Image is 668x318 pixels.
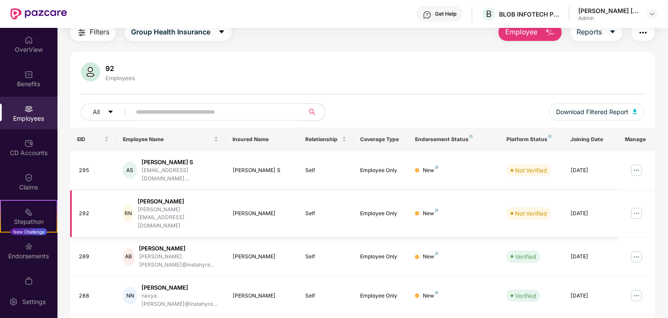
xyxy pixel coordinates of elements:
div: Self [306,292,347,300]
div: Platform Status [506,136,557,143]
button: search [304,103,325,121]
div: Self [306,253,347,261]
div: 289 [79,253,109,261]
div: Employee Only [361,292,401,300]
div: BLOB INFOTECH PVT LTD [499,10,560,18]
img: svg+xml;base64,PHN2ZyBpZD0iTXlfT3JkZXJzIiBkYXRhLW5hbWU9Ik15IE9yZGVycyIgeG1sbnM9Imh0dHA6Ly93d3cudz... [24,277,33,285]
div: 295 [79,166,109,175]
button: Download Filtered Report [549,103,644,121]
div: New [423,166,439,175]
div: [EMAIL_ADDRESS][DOMAIN_NAME]... [142,166,219,183]
div: [DATE] [570,166,611,175]
div: [PERSON_NAME] [PERSON_NAME] [PERSON_NAME] Devi [578,7,639,15]
th: Coverage Type [354,128,408,151]
img: svg+xml;base64,PHN2ZyB4bWxucz0iaHR0cDovL3d3dy53My5vcmcvMjAwMC9zdmciIHdpZHRoPSI4IiBoZWlnaHQ9IjgiIH... [435,252,439,255]
th: EID [70,128,116,151]
img: svg+xml;base64,PHN2ZyBpZD0iSGVscC0zMngzMiIgeG1sbnM9Imh0dHA6Ly93d3cudzMub3JnLzIwMDAvc3ZnIiB3aWR0aD... [423,10,432,19]
span: Group Health Insurance [131,27,210,37]
img: svg+xml;base64,PHN2ZyB4bWxucz0iaHR0cDovL3d3dy53My5vcmcvMjAwMC9zdmciIHdpZHRoPSI4IiBoZWlnaHQ9IjgiIH... [435,166,439,169]
th: Joining Date [563,128,618,151]
span: caret-down [609,28,616,36]
img: svg+xml;base64,PHN2ZyB4bWxucz0iaHR0cDovL3d3dy53My5vcmcvMjAwMC9zdmciIHdpZHRoPSIyNCIgaGVpZ2h0PSIyNC... [638,27,648,38]
button: Allcaret-down [81,103,134,121]
div: 292 [79,210,109,218]
div: Verified [515,291,536,300]
img: New Pazcare Logo [10,8,67,20]
div: New [423,253,439,261]
span: Employee Name [123,136,212,143]
div: New Challenge [10,228,47,235]
div: [DATE] [570,253,611,261]
span: All [93,107,100,117]
div: Not Verified [515,166,547,175]
div: Employee Only [361,210,401,218]
div: [DATE] [570,210,611,218]
th: Relationship [299,128,354,151]
div: [DATE] [570,292,611,300]
div: Not Verified [515,209,547,218]
th: Manage [618,128,655,151]
div: [PERSON_NAME][EMAIL_ADDRESS][DOMAIN_NAME] [138,206,219,230]
img: manageButton [630,289,644,303]
div: Self [306,210,347,218]
div: Verified [515,252,536,261]
img: svg+xml;base64,PHN2ZyB4bWxucz0iaHR0cDovL3d3dy53My5vcmcvMjAwMC9zdmciIHhtbG5zOnhsaW5rPSJodHRwOi8vd3... [81,62,100,81]
div: RN [123,205,133,222]
div: Employee Only [361,166,401,175]
img: svg+xml;base64,PHN2ZyB4bWxucz0iaHR0cDovL3d3dy53My5vcmcvMjAwMC9zdmciIHhtbG5zOnhsaW5rPSJodHRwOi8vd3... [545,27,555,38]
img: manageButton [630,250,644,264]
div: 288 [79,292,109,300]
div: Employee Only [361,253,401,261]
div: [PERSON_NAME] S [233,166,292,175]
img: svg+xml;base64,PHN2ZyBpZD0iQmVuZWZpdHMiIHhtbG5zPSJodHRwOi8vd3d3LnczLm9yZy8yMDAwL3N2ZyIgd2lkdGg9Ij... [24,70,33,79]
th: Insured Name [226,128,299,151]
div: Settings [20,298,48,306]
div: NN [123,287,137,304]
img: svg+xml;base64,PHN2ZyBpZD0iRHJvcGRvd24tMzJ4MzIiIHhtbG5zPSJodHRwOi8vd3d3LnczLm9yZy8yMDAwL3N2ZyIgd2... [649,10,656,17]
span: B [486,9,492,19]
span: Employee [505,27,538,37]
img: svg+xml;base64,PHN2ZyBpZD0iU2V0dGluZy0yMHgyMCIgeG1sbnM9Imh0dHA6Ly93d3cudzMub3JnLzIwMDAvc3ZnIiB3aW... [9,298,18,306]
img: svg+xml;base64,PHN2ZyBpZD0iRW5kb3JzZW1lbnRzIiB4bWxucz0iaHR0cDovL3d3dy53My5vcmcvMjAwMC9zdmciIHdpZH... [24,242,33,251]
div: [PERSON_NAME] [142,284,219,292]
img: svg+xml;base64,PHN2ZyBpZD0iQ2xhaW0iIHhtbG5zPSJodHRwOi8vd3d3LnczLm9yZy8yMDAwL3N2ZyIgd2lkdGg9IjIwIi... [24,173,33,182]
div: [PERSON_NAME] [139,244,219,253]
div: 92 [104,64,137,73]
div: [PERSON_NAME].[PERSON_NAME]@instahyre... [139,253,219,269]
div: Admin [578,15,639,22]
div: New [423,292,439,300]
span: EID [77,136,102,143]
div: Self [306,166,347,175]
img: svg+xml;base64,PHN2ZyB4bWxucz0iaHR0cDovL3d3dy53My5vcmcvMjAwMC9zdmciIHdpZHRoPSI4IiBoZWlnaHQ9IjgiIH... [435,291,439,294]
span: Relationship [306,136,340,143]
img: svg+xml;base64,PHN2ZyB4bWxucz0iaHR0cDovL3d3dy53My5vcmcvMjAwMC9zdmciIHdpZHRoPSI4IiBoZWlnaHQ9IjgiIH... [435,209,439,212]
div: New [423,210,439,218]
div: AS [123,162,137,179]
div: Employees [104,74,137,81]
div: Stepathon [1,217,57,226]
span: Download Filtered Report [556,107,628,117]
div: [PERSON_NAME] [233,210,292,218]
div: navya.[PERSON_NAME]@instahyre.... [142,292,219,308]
button: Employee [499,24,562,41]
div: Endorsement Status [415,136,493,143]
img: svg+xml;base64,PHN2ZyBpZD0iRW1wbG95ZWVzIiB4bWxucz0iaHR0cDovL3d3dy53My5vcmcvMjAwMC9zdmciIHdpZHRoPS... [24,105,33,113]
span: Reports [577,27,602,37]
img: svg+xml;base64,PHN2ZyB4bWxucz0iaHR0cDovL3d3dy53My5vcmcvMjAwMC9zdmciIHhtbG5zOnhsaW5rPSJodHRwOi8vd3... [633,109,637,114]
div: [PERSON_NAME] S [142,158,219,166]
img: manageButton [630,206,644,220]
div: [PERSON_NAME] [138,197,219,206]
img: svg+xml;base64,PHN2ZyB4bWxucz0iaHR0cDovL3d3dy53My5vcmcvMjAwMC9zdmciIHdpZHRoPSIyNCIgaGVpZ2h0PSIyNC... [77,27,87,38]
th: Employee Name [116,128,226,151]
span: caret-down [218,28,225,36]
span: search [304,108,321,115]
span: caret-down [108,109,114,116]
div: [PERSON_NAME] [233,292,292,300]
img: manageButton [630,163,644,177]
img: svg+xml;base64,PHN2ZyB4bWxucz0iaHR0cDovL3d3dy53My5vcmcvMjAwMC9zdmciIHdpZHRoPSIyMSIgaGVpZ2h0PSIyMC... [24,208,33,217]
button: Reportscaret-down [570,24,623,41]
img: svg+xml;base64,PHN2ZyBpZD0iQ0RfQWNjb3VudHMiIGRhdGEtbmFtZT0iQ0QgQWNjb3VudHMiIHhtbG5zPSJodHRwOi8vd3... [24,139,33,148]
button: Group Health Insurancecaret-down [125,24,232,41]
button: Filters [70,24,116,41]
img: svg+xml;base64,PHN2ZyB4bWxucz0iaHR0cDovL3d3dy53My5vcmcvMjAwMC9zdmciIHdpZHRoPSI4IiBoZWlnaHQ9IjgiIH... [548,135,552,138]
